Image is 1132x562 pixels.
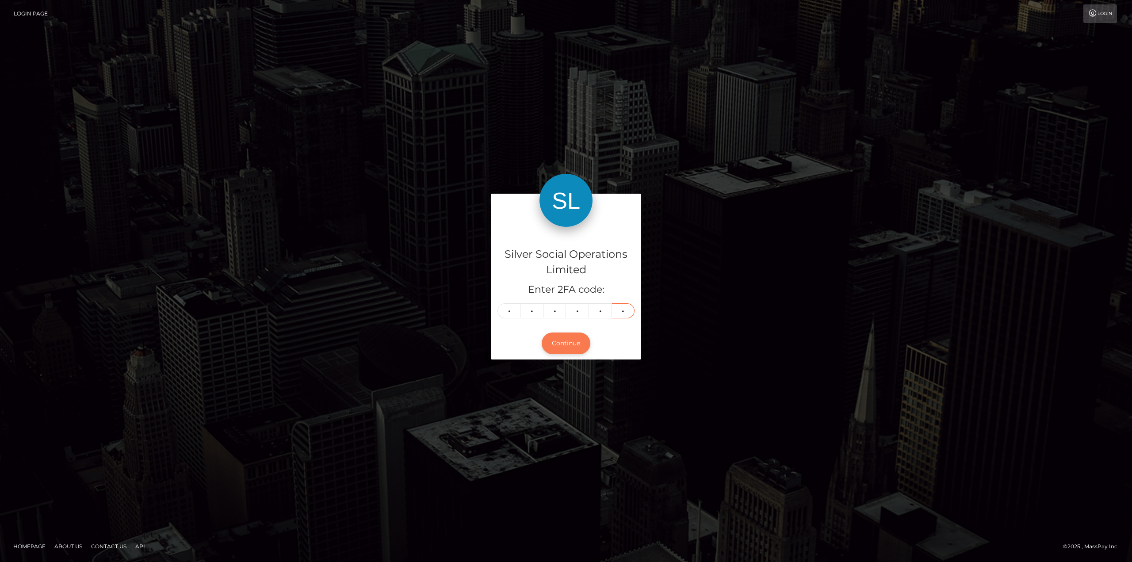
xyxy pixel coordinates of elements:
div: © 2025 , MassPay Inc. [1063,542,1125,551]
h5: Enter 2FA code: [497,283,635,297]
a: Homepage [10,539,49,553]
a: Login Page [14,4,48,23]
button: Continue [542,333,590,354]
img: Silver Social Operations Limited [539,174,593,227]
a: API [132,539,149,553]
a: Login [1083,4,1117,23]
h4: Silver Social Operations Limited [497,247,635,278]
a: Contact Us [88,539,130,553]
a: About Us [51,539,86,553]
